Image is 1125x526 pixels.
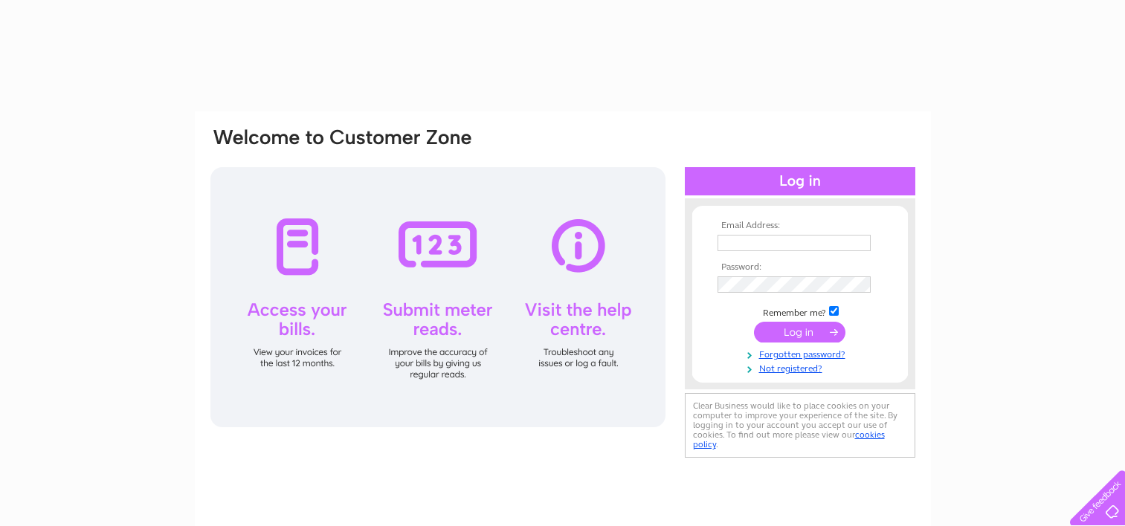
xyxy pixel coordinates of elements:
[714,262,886,273] th: Password:
[714,221,886,231] th: Email Address:
[714,304,886,319] td: Remember me?
[718,346,886,360] a: Forgotten password?
[693,429,885,449] a: cookies policy
[718,360,886,374] a: Not registered?
[685,393,915,458] div: Clear Business would like to place cookies on your computer to improve your experience of the sit...
[754,322,845,342] input: Submit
